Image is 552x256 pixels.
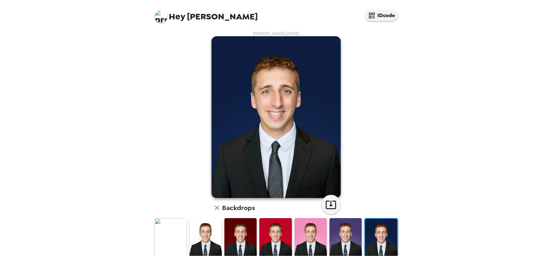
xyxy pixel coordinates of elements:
[211,36,341,198] img: user
[365,10,398,21] button: IDcode
[169,11,185,22] span: Hey
[222,203,255,213] h6: Backdrops
[155,6,258,21] span: [PERSON_NAME]
[253,31,299,36] span: [PERSON_NAME] , [DATE]
[155,10,168,23] img: profile pic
